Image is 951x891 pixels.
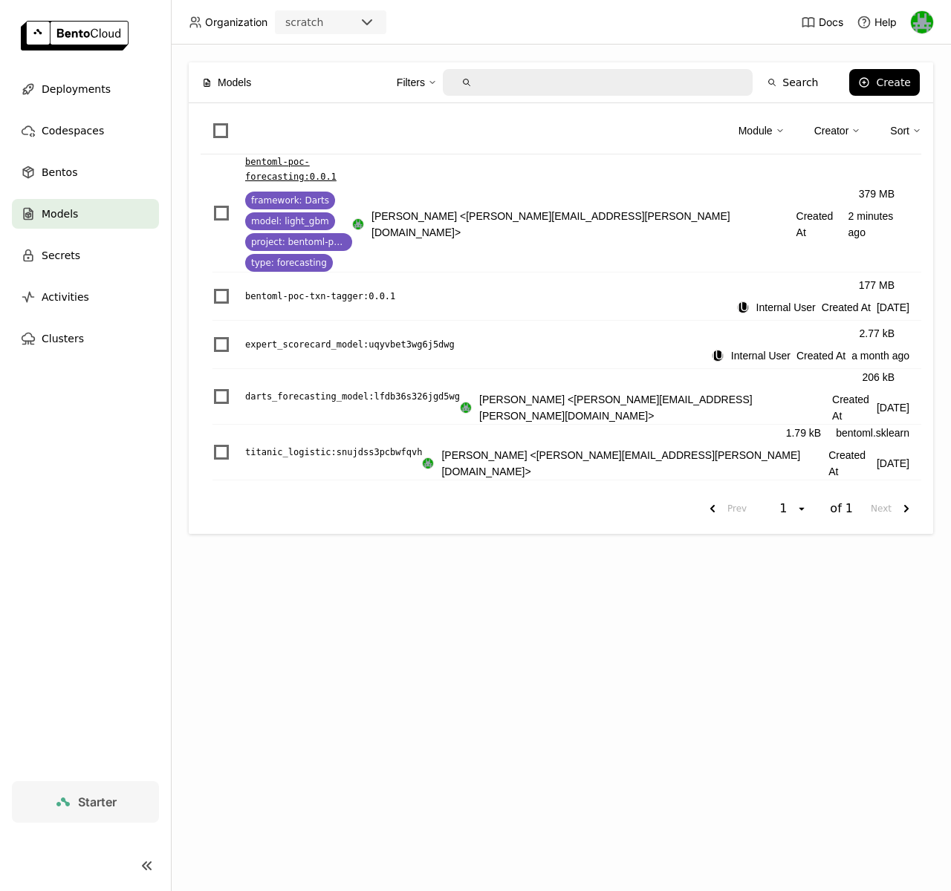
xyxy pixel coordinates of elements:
a: Clusters [12,324,159,353]
span: Internal User [756,299,816,316]
p: expert_scorecard_model : uqyvbet3wg6j5dwg [245,337,455,352]
div: Creator [814,123,849,139]
a: Starter [12,781,159,823]
div: Created At [712,347,909,364]
div: bentoml.sklearn [836,425,909,441]
p: bentoml-poc-forecasting : 0.0.1 [245,154,352,184]
button: Search [759,69,827,96]
span: Docs [819,16,843,29]
div: Internal User [737,301,749,313]
div: Module [739,123,773,139]
li: List item [201,154,921,272]
div: Created At [422,447,909,480]
div: Sort [890,115,921,146]
a: Bentos [12,157,159,187]
a: Models [12,199,159,229]
li: List item [201,425,921,480]
span: Secrets [42,247,80,264]
span: Activities [42,288,89,306]
img: logo [21,21,129,50]
button: next page. current page 1 of 1 [865,495,921,522]
div: Create [876,76,911,88]
span: of 1 [830,501,853,516]
img: Sean Hickey [353,219,363,229]
li: List item [201,369,921,425]
div: 1.79 kB [786,425,821,441]
span: [PERSON_NAME] <[PERSON_NAME][EMAIL_ADDRESS][PERSON_NAME][DOMAIN_NAME]> [479,391,826,424]
div: IU [713,350,723,361]
span: model: light_gbm [251,215,329,227]
div: Creator [814,115,861,146]
div: Help [857,15,897,30]
span: Codespaces [42,122,104,140]
span: type: forecasting [251,257,327,269]
p: titanic_logistic : snujdss3pcbwfqvh [245,445,422,460]
div: Internal User [712,350,724,362]
div: Created At [352,208,909,241]
span: Organization [205,16,267,29]
div: Sort [890,123,909,139]
li: List item [201,272,921,321]
span: Internal User [731,347,791,364]
a: Secrets [12,241,159,270]
div: 1 [775,501,796,516]
div: Module [739,115,785,146]
div: IU [738,302,748,313]
a: Deployments [12,74,159,104]
span: Clusters [42,330,84,347]
span: framework: Darts [251,195,329,206]
p: bentoml-poc-txn-tagger : 0.0.1 [245,289,395,304]
div: scratch [285,15,323,30]
a: bentoml-poc-txn-tagger:0.0.1 [245,289,737,304]
div: 379 MB [859,186,895,202]
span: Models [218,74,251,91]
span: 2 minutes ago [848,208,909,241]
span: Starter [78,794,117,809]
span: a month ago [851,347,909,364]
img: Sean Hickey [461,402,471,413]
span: Models [42,205,78,223]
div: 206 kB [862,369,895,385]
div: 2.77 kB [860,325,895,342]
a: darts_forecasting_model:lfdb36s326jgd5wg [245,389,460,404]
div: Created At [737,299,909,316]
div: Filters [397,74,425,91]
div: Created At [460,391,909,424]
span: Help [874,16,897,29]
span: [PERSON_NAME] <[PERSON_NAME][EMAIL_ADDRESS][PERSON_NAME][DOMAIN_NAME]> [371,208,791,241]
div: Filters [397,67,437,98]
a: bentoml-poc-forecasting:0.0.1 [245,154,352,184]
a: Activities [12,282,159,312]
li: List item [201,321,921,369]
a: titanic_logistic:snujdss3pcbwfqvh [245,445,422,460]
span: Bentos [42,163,77,181]
span: [PERSON_NAME] <[PERSON_NAME][EMAIL_ADDRESS][PERSON_NAME][DOMAIN_NAME]> [441,447,822,480]
span: [DATE] [877,299,909,316]
a: expert_scorecard_model:uqyvbet3wg6j5dwg [245,337,712,352]
span: Deployments [42,80,111,98]
span: project: bentoml-poc-forecasting [251,236,346,248]
button: Create [849,69,920,96]
img: Sean Hickey [423,458,433,469]
button: previous page. current page 1 of 1 [698,495,753,522]
div: 177 MB [859,277,895,293]
p: darts_forecasting_model : lfdb36s326jgd5wg [245,389,460,404]
input: Selected scratch. [325,16,326,30]
a: Codespaces [12,116,159,146]
span: [DATE] [877,399,909,416]
a: Docs [801,15,843,30]
svg: open [796,503,808,515]
span: [DATE] [877,455,909,471]
img: Sean Hickey [911,11,933,33]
